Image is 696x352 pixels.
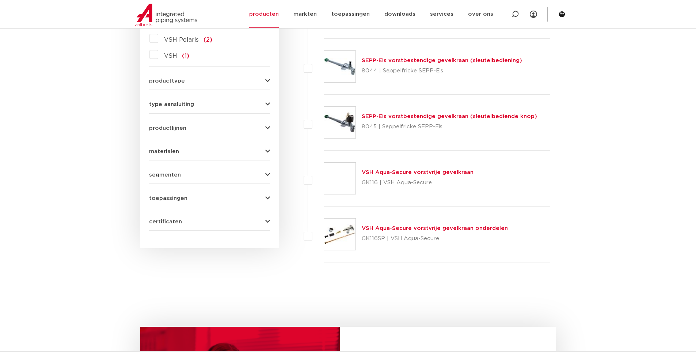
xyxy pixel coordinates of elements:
[149,172,181,178] span: segmenten
[362,65,522,77] p: 8044 | Seppelfricke SEPP-Eis
[324,51,355,82] img: Thumbnail for SEPP-Eis vorstbestendige gevelkraan (sleutelbediening)
[149,219,182,224] span: certificaten
[362,226,508,231] a: VSH Aqua-Secure vorstvrije gevelkraan onderdelen
[149,219,270,224] button: certificaten
[164,37,199,43] span: VSH Polaris
[149,125,186,131] span: productlijnen
[362,233,508,245] p: GK116SP | VSH Aqua-Secure
[362,177,473,189] p: GK116 | VSH Aqua-Secure
[362,170,473,175] a: VSH Aqua-Secure vorstvrije gevelkraan
[362,121,537,133] p: 8045 | Seppelfricke SEPP-Eis
[182,53,189,59] span: (1)
[204,37,212,43] span: (2)
[149,149,270,154] button: materialen
[362,114,537,119] a: SEPP-Eis vorstbestendige gevelkraan (sleutelbediende knop)
[149,102,270,107] button: type aansluiting
[324,219,355,250] img: Thumbnail for VSH Aqua-Secure vorstvrije gevelkraan onderdelen
[149,196,187,201] span: toepassingen
[149,78,185,84] span: producttype
[149,102,194,107] span: type aansluiting
[149,172,270,178] button: segmenten
[149,125,270,131] button: productlijnen
[324,107,355,138] img: Thumbnail for SEPP-Eis vorstbestendige gevelkraan (sleutelbediende knop)
[324,163,355,194] img: Thumbnail for VSH Aqua-Secure vorstvrije gevelkraan
[362,58,522,63] a: SEPP-Eis vorstbestendige gevelkraan (sleutelbediening)
[149,78,270,84] button: producttype
[149,196,270,201] button: toepassingen
[149,149,179,154] span: materialen
[164,53,177,59] span: VSH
